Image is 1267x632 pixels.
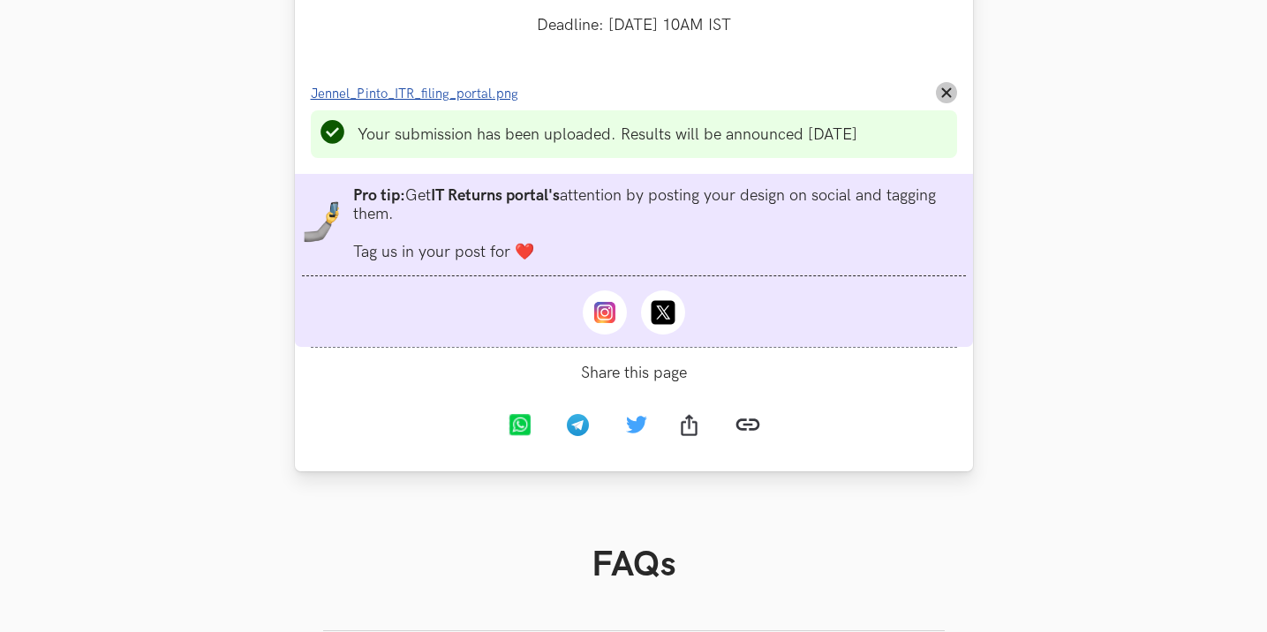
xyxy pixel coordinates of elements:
span: Share this page [311,364,957,382]
li: Get attention by posting your design on social and tagging them. Tag us in your post for ❤️ [353,186,965,261]
a: Copy link [721,398,774,455]
a: Telegram [552,401,610,454]
img: mobile-in-hand.png [302,201,343,243]
a: Share [663,401,721,454]
h1: FAQs [323,544,945,586]
a: Jennel_Pinto_ITR_filing_portal.png [311,84,529,102]
a: Whatsapp [494,401,552,454]
strong: Pro tip: [353,186,405,205]
li: Your submission has been uploaded. Results will be announced [DATE] [358,125,857,144]
img: Telegram [567,414,589,436]
span: Jennel_Pinto_ITR_filing_portal.png [311,87,518,102]
img: Whatsapp [509,414,531,436]
strong: IT Returns portal's [431,186,560,205]
img: Share [681,414,697,436]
